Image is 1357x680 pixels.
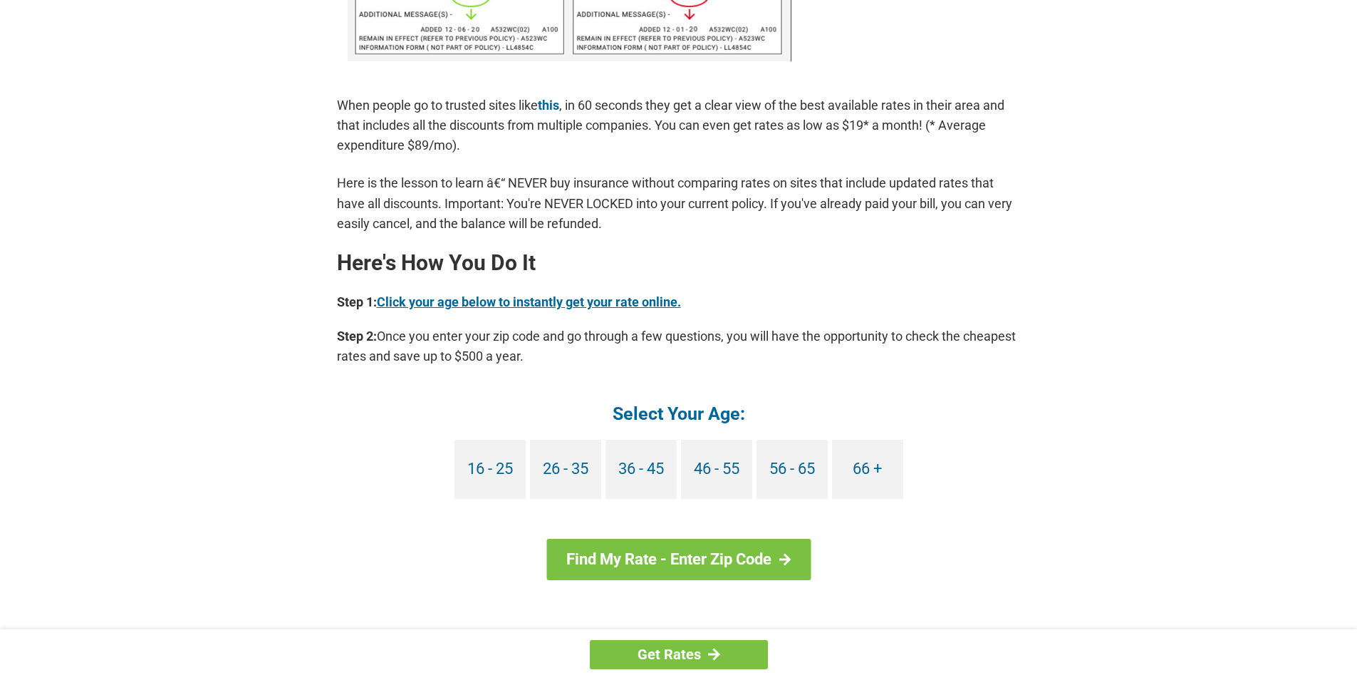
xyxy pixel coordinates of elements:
[337,402,1021,426] h4: Select Your Age:
[337,294,377,309] b: Step 1:
[757,440,828,499] a: 56 - 65
[337,252,1021,274] h2: Here's How You Do It
[337,329,377,344] b: Step 2:
[832,440,903,499] a: 66 +
[337,173,1021,233] p: Here is the lesson to learn â€“ NEVER buy insurance without comparing rates on sites that include...
[546,539,811,580] a: Find My Rate - Enter Zip Code
[337,326,1021,366] p: Once you enter your zip code and go through a few questions, you will have the opportunity to che...
[681,440,752,499] a: 46 - 55
[530,440,601,499] a: 26 - 35
[605,440,677,499] a: 36 - 45
[337,96,1021,155] p: When people go to trusted sites like , in 60 seconds they get a clear view of the best available ...
[538,98,559,113] a: this
[590,640,768,669] a: Get Rates
[377,294,681,309] a: Click your age below to instantly get your rate online.
[454,440,526,499] a: 16 - 25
